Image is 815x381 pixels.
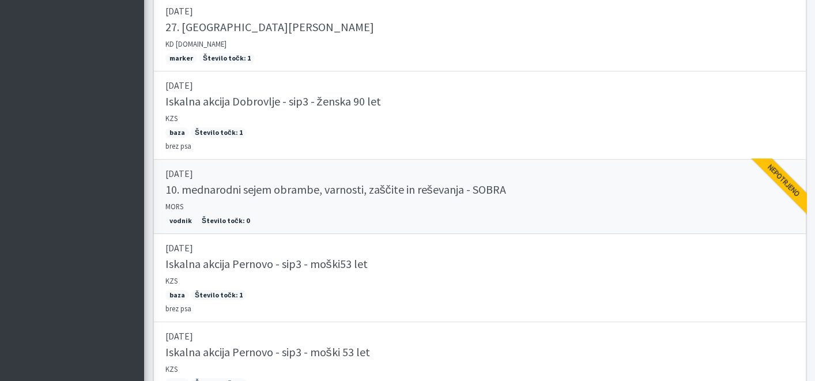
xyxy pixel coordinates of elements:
[165,39,227,48] small: KD [DOMAIN_NAME]
[191,127,247,138] span: Število točk: 1
[165,167,794,180] p: [DATE]
[165,183,506,197] h5: 10. mednarodni sejem obrambe, varnosti, zaščite in reševanja - SOBRA
[165,127,189,138] span: baza
[165,20,374,34] h5: 27. [GEOGRAPHIC_DATA][PERSON_NAME]
[165,141,191,150] small: brez psa
[165,290,189,300] span: baza
[165,78,794,92] p: [DATE]
[165,345,370,359] h5: Iskalna akcija Pernovo - sip3 - moški 53 let
[191,290,247,300] span: Število točk: 1
[165,276,178,285] small: KZS
[198,216,254,226] span: Število točk: 0
[165,364,178,374] small: KZS
[165,241,794,255] p: [DATE]
[165,257,368,271] h5: Iskalna akcija Pernovo - sip3 - moški53 let
[165,216,196,226] span: vodnik
[165,114,178,123] small: KZS
[165,4,794,18] p: [DATE]
[153,71,806,160] a: [DATE] Iskalna akcija Dobrovlje - sip3 - ženska 90 let KZS baza Število točk: 1 brez psa
[165,329,794,343] p: [DATE]
[165,53,197,63] span: marker
[153,160,806,234] a: [DATE] 10. mednarodni sejem obrambe, varnosti, zaščite in reševanja - SOBRA MORS vodnik Število t...
[165,95,381,108] h5: Iskalna akcija Dobrovlje - sip3 - ženska 90 let
[199,53,255,63] span: Število točk: 1
[153,234,806,322] a: [DATE] Iskalna akcija Pernovo - sip3 - moški53 let KZS baza Število točk: 1 brez psa
[165,202,183,211] small: MORS
[165,304,191,313] small: brez psa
